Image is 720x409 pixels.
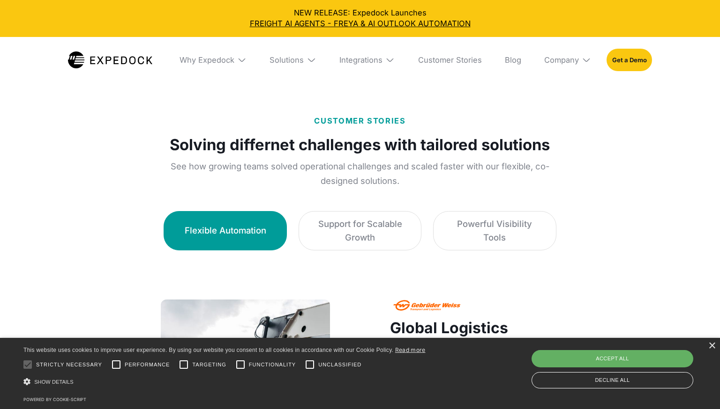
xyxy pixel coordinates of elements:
[537,37,599,83] div: Company
[185,224,266,237] div: Flexible Automation
[192,361,226,369] span: Targeting
[497,37,529,83] a: Blog
[170,134,550,155] strong: Solving differnet challenges with tailored solutions
[7,7,712,29] div: NEW RELEASE: Expedock Launches
[410,37,489,83] a: Customer Stories
[23,347,393,353] span: This website uses cookies to improve user experience. By using our website you consent to all coo...
[7,18,712,29] a: FREIGHT AI AGENTS - FREYA & AI OUTLOOK AUTOMATION
[23,375,426,389] div: Show details
[332,37,403,83] div: Integrations
[249,361,296,369] span: Functionality
[395,346,426,353] a: Read more
[673,364,720,409] iframe: Chat Widget
[23,397,86,402] a: Powered by cookie-script
[339,55,382,65] div: Integrations
[310,217,410,244] div: Support for Scalable Growth
[544,55,579,65] div: Company
[708,343,715,350] div: Close
[607,49,652,71] a: Get a Demo
[180,55,234,65] div: Why Expedock
[270,55,304,65] div: Solutions
[532,372,693,388] div: Decline all
[314,115,405,127] p: CUSTOMER STORIES
[532,350,693,367] div: Accept all
[156,159,564,188] p: See how growing teams solved operational challenges and scaled faster with our flexible, co-desig...
[318,361,361,369] span: Unclassified
[262,37,324,83] div: Solutions
[390,319,556,393] strong: Global Logistics Excellence Through Smart Automation and Strategic Outsourcing
[34,379,74,385] span: Show details
[36,361,102,369] span: Strictly necessary
[172,37,254,83] div: Why Expedock
[445,217,545,244] div: Powerful Visibility Tools
[125,361,170,369] span: Performance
